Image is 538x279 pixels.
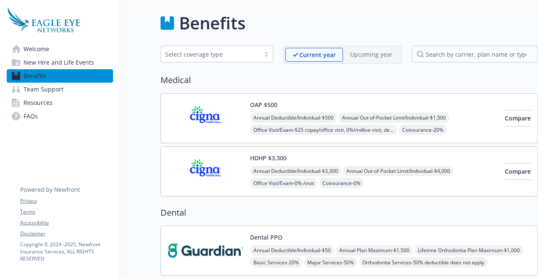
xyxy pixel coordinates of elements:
a: Benefits [7,69,113,83]
button: OAP $500 [250,100,277,109]
span: Resources [24,96,53,110]
img: CIGNA carrier logo [168,154,243,189]
span: Welcome [24,42,49,56]
a: FAQs [7,110,113,123]
span: Coinsurance - 20% [399,125,447,135]
span: Annual Out-of-Pocket Limit/Individual - $1,500 [339,112,449,123]
button: Compare [505,110,531,127]
span: FAQs [24,110,38,123]
span: Compare [505,167,531,175]
a: Terms [20,208,113,216]
span: Orthodontia Services - 50% deductible does not apply [359,257,488,268]
button: Compare [505,163,531,180]
button: HDHP $3,300 [250,154,287,162]
span: Annual Plan Maximum - $1,500 [336,245,413,256]
img: Guardian carrier logo [168,233,243,269]
span: Benefits [24,69,46,83]
h2: Dental [161,206,538,219]
a: Disclaimer [20,230,113,237]
a: Welcome [7,42,113,56]
p: Upcoming year [350,50,393,59]
span: Annual Deductible/Individual - $500 [250,112,337,123]
span: Lifetime Orthodontia Plan Maximum - $1,000 [414,245,523,256]
p: Current year [299,50,336,59]
span: Annual Out-of-Pocket Limit/Individual - $4,000 [343,166,454,176]
a: Team Support [7,83,113,96]
img: CIGNA carrier logo [168,100,243,136]
a: New Hire and Life Events [7,56,113,69]
span: Office Visit/Exam - 0% /visit [250,178,317,188]
span: Coinsurance - 0% [319,178,364,188]
span: Major Services - 50% [304,257,357,268]
a: Accessibility [20,219,113,227]
button: Dental PPO [250,233,282,242]
input: search by carrier, plan name or type [412,46,538,63]
span: Compare [505,114,531,122]
span: Team Support [24,83,63,96]
span: Annual Deductible/Individual - $3,300 [250,166,341,176]
a: Resources [7,96,113,110]
span: Office Visit/Exam - $25 copay/office visit, 0%/mdlive visit, deductible does not apply [250,125,397,135]
a: Privacy [20,197,113,205]
p: Copyright © 2024 - 2025 , Newfront Insurance Services, ALL RIGHTS RESERVED [20,241,113,262]
span: Annual Deductible/Individual - $50 [250,245,334,256]
span: Basic Services - 20% [250,257,302,268]
h2: Medical [161,74,538,86]
span: New Hire and Life Events [24,56,94,69]
div: Select coverage type [165,50,256,59]
span: Upcoming year [343,48,400,62]
h1: Benefits [179,10,245,36]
